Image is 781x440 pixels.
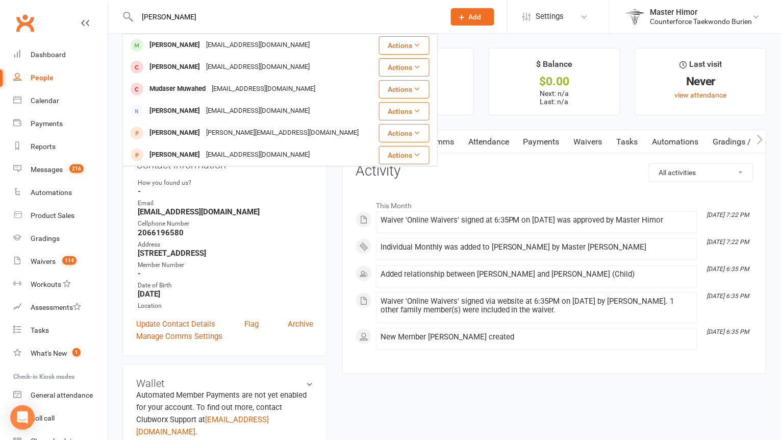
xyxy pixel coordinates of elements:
[146,104,203,118] div: [PERSON_NAME]
[136,330,222,343] a: Manage Comms Settings
[13,66,108,89] a: People
[138,199,313,208] div: Email
[138,240,313,250] div: Address
[13,158,108,181] a: Messages 216
[537,58,573,76] div: $ Balance
[146,148,203,162] div: [PERSON_NAME]
[31,391,93,399] div: General attendance
[379,36,430,55] button: Actions
[146,126,203,140] div: [PERSON_NAME]
[13,296,108,319] a: Assessments
[13,89,108,112] a: Calendar
[707,265,749,273] i: [DATE] 6:35 PM
[13,204,108,227] a: Product Sales
[31,280,61,288] div: Workouts
[138,260,313,270] div: Member Number
[379,146,430,164] button: Actions
[136,390,307,436] no-payment-system: Automated Member Payments are not yet enabled for your account. To find out more, contact Clubwor...
[13,384,108,407] a: General attendance kiosk mode
[136,378,313,389] h3: Wallet
[138,269,313,278] strong: -
[138,228,313,237] strong: 2066196580
[146,82,209,96] div: Mudaser Muwahed
[680,58,722,76] div: Last visit
[13,227,108,250] a: Gradings
[707,328,749,335] i: [DATE] 6:35 PM
[138,219,313,229] div: Cellphone Number
[203,60,313,75] div: [EMAIL_ADDRESS][DOMAIN_NAME]
[381,297,693,314] div: Waiver 'Online Waivers' signed via website at 6:35PM on [DATE] by [PERSON_NAME]. 1 other family m...
[650,8,752,17] div: Master Himor
[244,318,259,330] a: Flag
[379,58,430,77] button: Actions
[31,349,67,357] div: What's New
[136,318,215,330] a: Update Contact Details
[451,8,494,26] button: Add
[13,319,108,342] a: Tasks
[13,273,108,296] a: Workouts
[31,119,63,128] div: Payments
[146,38,203,53] div: [PERSON_NAME]
[13,43,108,66] a: Dashboard
[10,405,35,430] div: Open Intercom Messenger
[203,148,313,162] div: [EMAIL_ADDRESS][DOMAIN_NAME]
[356,195,753,211] li: This Month
[69,164,84,173] span: 216
[707,292,749,300] i: [DATE] 6:35 PM
[13,342,108,365] a: What's New1
[498,76,611,87] div: $0.00
[203,126,362,140] div: [PERSON_NAME][EMAIL_ADDRESS][DOMAIN_NAME]
[31,303,81,311] div: Assessments
[288,318,313,330] a: Archive
[13,407,108,430] a: Roll call
[31,165,63,174] div: Messages
[31,96,59,105] div: Calendar
[138,178,313,188] div: How you found us?
[675,91,727,99] a: view attendance
[31,142,56,151] div: Reports
[136,155,313,170] h3: Contact information
[31,234,60,242] div: Gradings
[138,281,313,290] div: Date of Birth
[567,130,610,154] a: Waivers
[138,207,313,216] strong: [EMAIL_ADDRESS][DOMAIN_NAME]
[645,76,757,87] div: Never
[13,250,108,273] a: Waivers 114
[536,5,564,28] span: Settings
[516,130,567,154] a: Payments
[62,256,77,265] span: 114
[12,10,38,36] a: Clubworx
[650,17,752,26] div: Counterforce Taekwondo Burien
[419,130,461,154] a: Comms
[134,10,438,24] input: Search...
[625,7,645,27] img: thumb_image1572984788.png
[138,187,313,196] strong: -
[707,211,749,218] i: [DATE] 7:22 PM
[469,13,482,21] span: Add
[381,270,693,279] div: Added relationship between [PERSON_NAME] and [PERSON_NAME] (Child)
[13,135,108,158] a: Reports
[138,301,313,311] div: Location
[498,89,611,106] p: Next: n/a Last: n/a
[31,211,74,219] div: Product Sales
[31,414,55,422] div: Roll call
[381,216,693,225] div: Waiver 'Online Waivers' signed at 6:35PM on [DATE] was approved by Master Himor
[138,289,313,299] strong: [DATE]
[203,104,313,118] div: [EMAIL_ADDRESS][DOMAIN_NAME]
[13,112,108,135] a: Payments
[146,60,203,75] div: [PERSON_NAME]
[379,102,430,120] button: Actions
[645,130,706,154] a: Automations
[203,38,313,53] div: [EMAIL_ADDRESS][DOMAIN_NAME]
[381,243,693,252] div: Individual Monthly was added to [PERSON_NAME] by Master [PERSON_NAME]
[610,130,645,154] a: Tasks
[138,249,313,258] strong: [STREET_ADDRESS]
[707,238,749,246] i: [DATE] 7:22 PM
[356,163,753,179] h3: Activity
[31,257,56,265] div: Waivers
[379,80,430,99] button: Actions
[72,348,81,357] span: 1
[209,82,318,96] div: [EMAIL_ADDRESS][DOMAIN_NAME]
[31,74,54,82] div: People
[381,333,693,341] div: New Member [PERSON_NAME] created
